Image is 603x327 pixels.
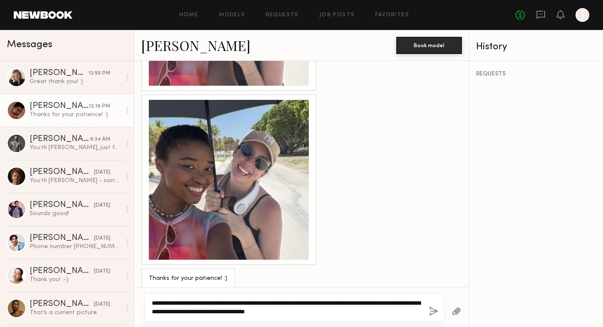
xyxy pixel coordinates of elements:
div: 8:34 AM [90,135,110,144]
a: Requests [266,12,299,18]
a: Models [219,12,245,18]
div: 12:18 PM [89,102,110,111]
div: [DATE] [94,168,110,177]
div: [DATE] [94,267,110,276]
div: [PERSON_NAME] [30,267,94,276]
div: [PERSON_NAME] [30,234,94,243]
div: Phone number [PHONE_NUMBER] Email [EMAIL_ADDRESS][DOMAIN_NAME] [30,243,121,251]
div: Thanks for your patience! :) [149,274,227,284]
div: [PERSON_NAME] [30,135,90,144]
a: Home [179,12,199,18]
div: [PERSON_NAME] [30,300,94,309]
a: [PERSON_NAME] [141,36,250,54]
div: History [476,42,596,52]
div: Thanks for your patience! :) [30,111,121,119]
div: [PERSON_NAME] [30,102,89,111]
div: REQUESTS [476,71,596,77]
a: J [576,8,589,22]
div: [PERSON_NAME] [30,168,94,177]
span: Messages [7,40,52,50]
div: You: Hi [PERSON_NAME], just following up here! We're hoping to lock by EOW [30,144,121,152]
div: That’s a current picture [30,309,121,317]
div: [DATE] [94,300,110,309]
div: [PERSON_NAME] [30,69,88,78]
div: [DATE] [94,201,110,210]
div: Thank you! :-) [30,276,121,284]
div: You: Hi [PERSON_NAME] - sorry for the late response but we figured it out, all set. Thanks again. [30,177,121,185]
div: Sounds good! [30,210,121,218]
div: Great thank you! :) [30,78,121,86]
a: Book model [396,41,462,48]
a: Favorites [375,12,409,18]
div: [PERSON_NAME] [30,201,94,210]
a: Job Posts [320,12,355,18]
div: [DATE] [94,234,110,243]
div: 12:50 PM [88,69,110,78]
button: Book model [396,37,462,54]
